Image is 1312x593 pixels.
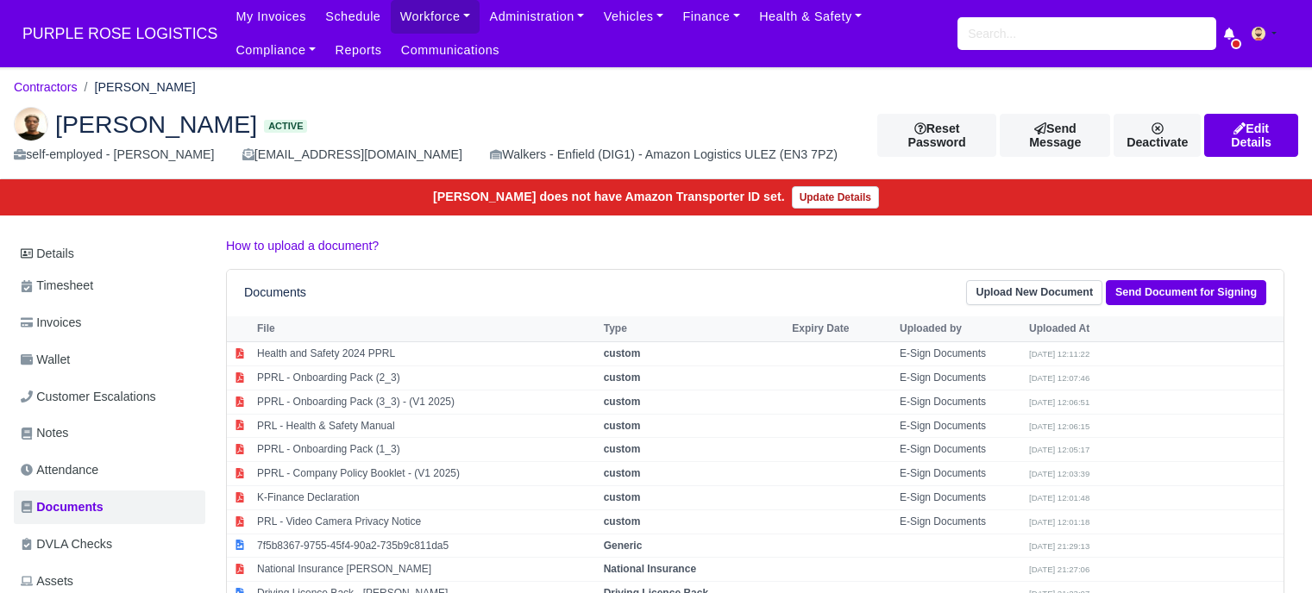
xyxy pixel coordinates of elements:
[21,276,93,296] span: Timesheet
[253,342,600,366] td: Health and Safety 2024 PPRL
[392,34,510,67] a: Communications
[1000,114,1110,157] a: Send Message
[253,462,600,486] td: PPRL - Company Policy Booklet - (V1 2025)
[604,443,641,455] strong: custom
[1,93,1311,179] div: Abdulkadir Mustapha Ibrahim
[14,269,205,303] a: Timesheet
[1029,373,1089,383] small: [DATE] 12:07:46
[1025,316,1154,342] th: Uploaded At
[604,371,641,384] strong: custom
[14,306,205,340] a: Invoices
[21,313,81,333] span: Invoices
[21,350,70,370] span: Wallet
[21,497,104,517] span: Documents
[21,534,112,554] span: DVLA Checks
[253,534,600,558] td: 7f5b8367-9755-45f4-90a2-735b9c811da5
[895,462,1025,486] td: E-Sign Documents
[253,366,600,390] td: PPRL - Onboarding Pack (2_3)
[264,120,307,133] span: Active
[14,453,205,487] a: Attendance
[1029,517,1089,527] small: [DATE] 12:01:18
[14,238,205,270] a: Details
[604,491,641,503] strong: custom
[253,390,600,414] td: PPRL - Onboarding Pack (3_3) - (V1 2025)
[1226,510,1312,593] iframe: Chat Widget
[14,380,205,414] a: Customer Escalations
[14,490,205,524] a: Documents
[253,486,600,510] td: K-Finance Declaration
[1029,469,1089,478] small: [DATE] 12:03:39
[21,571,73,591] span: Assets
[604,563,696,575] strong: National Insurance
[895,438,1025,462] td: E-Sign Documents
[78,78,196,97] li: [PERSON_NAME]
[604,515,641,527] strong: custom
[604,420,641,432] strong: custom
[966,280,1102,305] a: Upload New Document
[14,343,205,377] a: Wallet
[226,34,325,67] a: Compliance
[1114,114,1201,157] a: Deactivate
[253,509,600,534] td: PRL - Video Camera Privacy Notice
[604,396,641,408] strong: custom
[895,486,1025,510] td: E-Sign Documents
[14,145,215,165] div: self-employed - [PERSON_NAME]
[244,285,306,300] h6: Documents
[604,467,641,479] strong: custom
[792,186,879,209] a: Update Details
[788,316,895,342] th: Expiry Date
[253,438,600,462] td: PPRL - Onboarding Pack (1_3)
[895,509,1025,534] td: E-Sign Documents
[1029,397,1089,407] small: [DATE] 12:06:51
[1029,493,1089,502] small: [DATE] 12:01:48
[1204,114,1298,157] a: Edit Details
[253,558,600,582] td: National Insurance [PERSON_NAME]
[604,540,643,552] strong: Generic
[877,114,996,157] button: Reset Password
[21,387,156,407] span: Customer Escalations
[253,316,600,342] th: File
[600,316,788,342] th: Type
[1029,565,1089,574] small: [DATE] 21:27:06
[1029,541,1089,551] small: [DATE] 21:29:13
[14,416,205,450] a: Notes
[895,366,1025,390] td: E-Sign Documents
[253,414,600,438] td: PRL - Health & Safety Manual
[21,460,98,480] span: Attendance
[895,342,1025,366] td: E-Sign Documents
[14,527,205,561] a: DVLA Checks
[1029,349,1089,359] small: [DATE] 12:11:22
[895,414,1025,438] td: E-Sign Documents
[895,316,1025,342] th: Uploaded by
[242,145,462,165] div: [EMAIL_ADDRESS][DOMAIN_NAME]
[14,16,226,51] span: PURPLE ROSE LOGISTICS
[895,390,1025,414] td: E-Sign Documents
[21,423,68,443] span: Notes
[1029,421,1089,431] small: [DATE] 12:06:15
[490,145,838,165] div: Walkers - Enfield (DIG1) - Amazon Logistics ULEZ (EN3 7PZ)
[14,80,78,94] a: Contractors
[226,239,379,253] a: How to upload a document?
[957,17,1216,50] input: Search...
[55,112,257,136] span: [PERSON_NAME]
[325,34,391,67] a: Reports
[1106,280,1266,305] a: Send Document for Signing
[604,347,641,359] strong: custom
[1029,445,1089,454] small: [DATE] 12:05:17
[14,17,226,51] a: PURPLE ROSE LOGISTICS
